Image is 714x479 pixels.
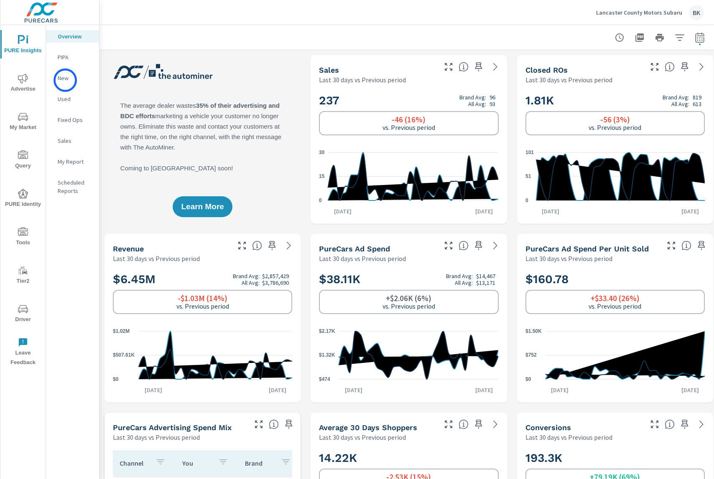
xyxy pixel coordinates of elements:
a: See more details in report [489,239,502,252]
div: New [46,72,99,84]
h5: Average 30 Days Shoppers [319,423,417,432]
button: Select Date Range [691,29,708,46]
span: Learn More [181,203,224,210]
span: Tier2 [3,266,43,286]
p: All Avg: [468,101,486,107]
text: 0 [319,198,322,203]
div: nav menu [0,25,46,371]
span: Save this to your personalized report [472,239,485,252]
h5: Sales [319,66,339,74]
h2: $38.11K [319,272,498,286]
p: vs. Previous period [589,124,641,131]
p: vs. Previous period [382,124,435,131]
span: Save this to your personalized report [472,60,485,73]
p: All Avg: [671,101,689,107]
p: Last 30 days vs Previous period [525,253,612,264]
p: New [58,74,92,82]
p: [DATE] [469,386,499,394]
button: Make Fullscreen [235,239,249,252]
p: $3,786,690 [262,279,289,286]
p: [DATE] [676,207,705,215]
p: Brand [245,459,274,467]
div: Overview [46,30,99,43]
p: Last 30 days vs Previous period [319,75,406,85]
text: $1.02M [113,328,130,334]
p: Last 30 days vs Previous period [113,432,200,442]
button: Learn More [173,196,232,217]
span: Save this to your personalized report [265,239,279,252]
h6: +$33.40 (26%) [591,294,640,302]
button: Make Fullscreen [648,60,661,73]
span: Tools [3,227,43,248]
p: Brand Avg: [459,94,486,101]
p: Lancaster County Motors Subaru [596,9,682,16]
div: My Report [46,155,99,168]
span: PURE Identity [3,189,43,209]
p: $13,171 [476,279,495,286]
h2: 1.81K [525,93,705,108]
a: See more details in report [695,60,708,73]
span: Save this to your personalized report [695,239,708,252]
h2: 14.22K [319,451,498,465]
span: Total sales revenue over the selected date range. [Source: This data is sourced from the dealer’s... [252,241,262,251]
div: Fixed Ops [46,114,99,126]
span: Save this to your personalized report [678,418,691,431]
button: Make Fullscreen [665,239,678,252]
div: PIPA [46,51,99,63]
h6: -46 (16%) [392,115,426,124]
span: Save this to your personalized report [678,60,691,73]
text: 51 [525,173,531,179]
a: See more details in report [282,239,296,252]
h6: -56 (3%) [600,115,630,124]
text: $752 [525,352,537,358]
text: 0 [525,198,528,203]
button: Make Fullscreen [442,418,455,431]
p: Last 30 days vs Previous period [319,253,406,264]
p: Channel [120,459,149,467]
div: Used [46,93,99,105]
span: A rolling 30 day total of daily Shoppers on the dealership website, averaged over the selected da... [459,419,469,429]
p: [DATE] [469,207,499,215]
p: You [182,459,212,467]
text: 101 [525,150,534,155]
a: See more details in report [489,418,502,431]
h6: -$1.03M (14%) [178,294,227,302]
h5: Revenue [113,244,144,253]
p: vs. Previous period [382,302,435,310]
p: My Report [58,157,92,166]
h2: 237 [319,93,498,108]
span: The number of dealer-specified goals completed by a visitor. [Source: This data is provided by th... [665,419,675,429]
button: Make Fullscreen [442,239,455,252]
p: [DATE] [139,386,168,394]
p: Used [58,95,92,103]
p: [DATE] [328,207,357,215]
span: My Market [3,112,43,132]
p: Brand Avg: [233,273,260,279]
span: Query [3,150,43,171]
h2: $160.78 [525,272,705,286]
button: Make Fullscreen [442,60,455,73]
span: Save this to your personalized report [282,418,296,431]
p: [DATE] [263,386,292,394]
p: Last 30 days vs Previous period [319,432,406,442]
p: 96 [490,94,495,101]
h2: 193.3K [525,451,705,465]
text: $0 [525,376,531,382]
p: 613 [693,101,701,107]
p: 819 [693,94,701,101]
span: Advertise [3,73,43,94]
p: Last 30 days vs Previous period [113,253,200,264]
p: $2,857,429 [262,273,289,279]
p: Last 30 days vs Previous period [525,432,612,442]
p: PIPA [58,53,92,61]
text: 15 [319,174,325,180]
text: $0 [113,376,119,382]
text: $507.61K [113,352,135,358]
h5: Closed ROs [525,66,568,74]
p: vs. Previous period [176,302,229,310]
p: Last 30 days vs Previous period [525,75,612,85]
h5: PureCars Ad Spend [319,244,390,253]
a: See more details in report [695,418,708,431]
text: $2.17K [319,328,335,334]
p: Scheduled Reports [58,178,92,195]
